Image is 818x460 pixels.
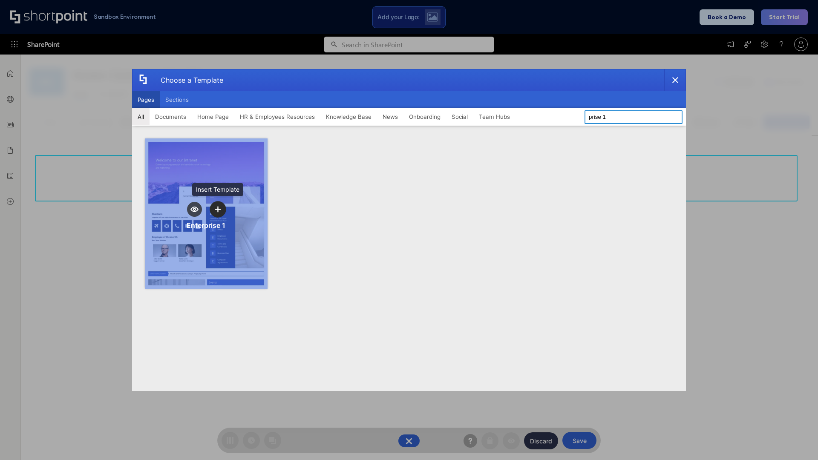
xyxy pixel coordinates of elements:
button: Team Hubs [473,108,516,125]
button: Home Page [192,108,234,125]
button: News [377,108,403,125]
button: Pages [132,91,160,108]
button: Onboarding [403,108,446,125]
button: HR & Employees Resources [234,108,320,125]
div: Enterprise 1 [187,221,225,230]
iframe: Chat Widget [775,419,818,460]
div: Choose a Template [154,69,223,91]
button: Knowledge Base [320,108,377,125]
button: All [132,108,150,125]
button: Documents [150,108,192,125]
input: Search [585,110,683,124]
button: Social [446,108,473,125]
button: Sections [160,91,194,108]
div: template selector [132,69,686,391]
